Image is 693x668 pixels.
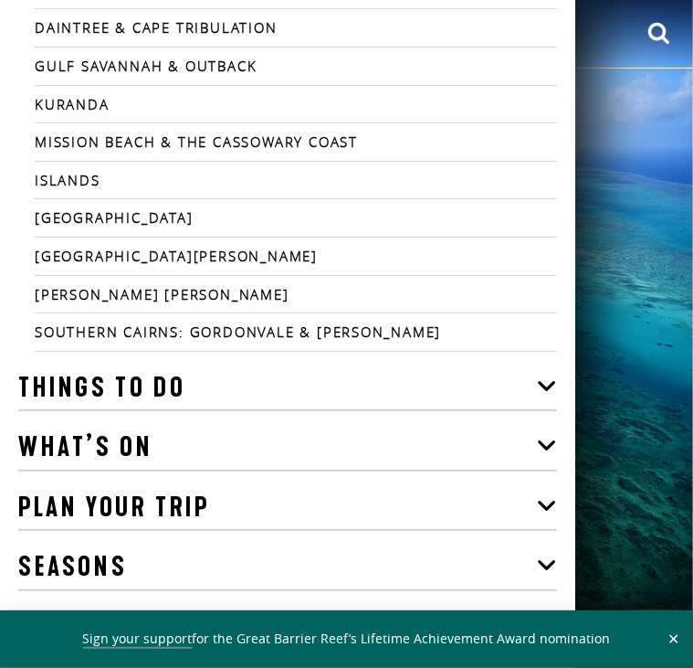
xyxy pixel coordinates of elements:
a: Daintree & Cape Tribulation [35,19,557,36]
a: Islands [35,172,557,188]
a: Plan Your Trip [18,485,557,532]
button: Close [663,631,684,647]
span: for the Great Barrier Reef’s Lifetime Achievement Award nomination [83,630,611,649]
a: [GEOGRAPHIC_DATA] [35,209,557,226]
a: Mission Beach & The Cassowary Coast [35,133,557,150]
a: [PERSON_NAME] [PERSON_NAME] [35,286,557,302]
a: What’s On [18,425,557,472]
a: Sign your support [83,630,193,649]
a: Deals [18,605,557,652]
a: Seasons [18,545,557,591]
a: Gulf Savannah & Outback [35,58,557,74]
a: Kuranda [35,96,557,112]
a: [GEOGRAPHIC_DATA][PERSON_NAME] [35,248,557,264]
a: Southern Cairns: Gordonvale & [PERSON_NAME] [35,323,557,340]
a: Things To Do [18,366,557,412]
